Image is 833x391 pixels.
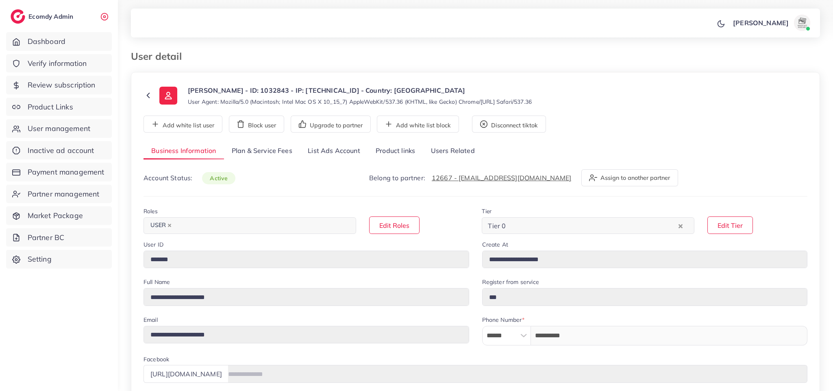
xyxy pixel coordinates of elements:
span: Tier 0 [486,220,507,232]
a: Product links [368,142,423,160]
div: Search for option [482,217,694,234]
button: Edit Tier [707,216,753,234]
span: Setting [28,254,52,264]
span: active [202,172,235,184]
span: Inactive ad account [28,145,94,156]
span: User management [28,123,90,134]
a: List Ads Account [300,142,368,160]
label: Full Name [144,278,170,286]
a: Users Related [423,142,482,160]
h2: Ecomdy Admin [28,13,75,20]
button: Deselect USER [167,223,172,227]
span: Dashboard [28,36,65,47]
span: Partner management [28,189,100,199]
a: Business Information [144,142,224,160]
span: Review subscription [28,80,96,90]
input: Search for option [508,219,676,232]
label: Tier [482,207,492,215]
a: Payment management [6,163,112,181]
h3: User detail [131,50,188,62]
a: Partner BC [6,228,112,247]
img: ic-user-info.36bf1079.svg [159,87,177,105]
a: Review subscription [6,76,112,94]
label: Email [144,316,158,324]
label: Roles [144,207,158,215]
span: Payment management [28,167,104,177]
a: User management [6,119,112,138]
p: Belong to partner: [369,173,572,183]
span: USER [147,220,175,231]
button: Clear Selected [679,221,683,230]
span: Verify information [28,58,87,69]
a: Inactive ad account [6,141,112,160]
div: [URL][DOMAIN_NAME] [144,365,228,382]
a: 12667 - [EMAIL_ADDRESS][DOMAIN_NAME] [432,174,572,182]
button: Block user [229,116,284,133]
button: Assign to another partner [581,169,678,186]
label: Register from service [482,278,539,286]
a: Product Links [6,98,112,116]
label: Create At [482,240,508,249]
button: Edit Roles [369,216,420,234]
p: Account Status: [144,173,235,183]
a: [PERSON_NAME]avatar [729,15,813,31]
span: Market Package [28,210,83,221]
a: logoEcomdy Admin [11,9,75,24]
img: logo [11,9,25,24]
button: Add white list user [144,116,222,133]
label: Phone Number [482,316,525,324]
a: Plan & Service Fees [224,142,300,160]
button: Add white list block [377,116,459,133]
p: [PERSON_NAME] - ID: 1032843 - IP: [TECHNICAL_ID] - Country: [GEOGRAPHIC_DATA] [188,85,532,95]
a: Dashboard [6,32,112,51]
div: Search for option [144,217,356,234]
small: User Agent: Mozilla/5.0 (Macintosh; Intel Mac OS X 10_15_7) AppleWebKit/537.36 (KHTML, like Gecko... [188,98,532,106]
a: Setting [6,250,112,269]
label: User ID [144,240,163,249]
span: Product Links [28,102,73,112]
input: Search for option [176,219,346,232]
a: Partner management [6,185,112,203]
p: [PERSON_NAME] [733,18,789,28]
img: avatar [794,15,810,31]
button: Upgrade to partner [291,116,371,133]
label: Facebook [144,355,169,363]
a: Market Package [6,206,112,225]
span: Partner BC [28,232,65,243]
a: Verify information [6,54,112,73]
button: Disconnect tiktok [472,116,546,133]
